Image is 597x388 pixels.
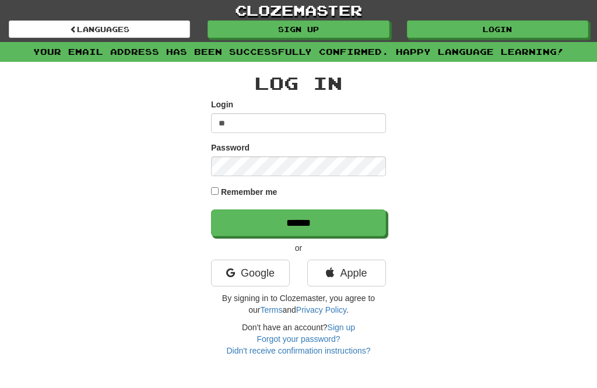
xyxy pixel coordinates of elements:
h2: Log In [211,74,386,93]
p: or [211,242,386,254]
a: Terms [260,305,282,314]
a: Google [211,260,290,286]
p: By signing in to Clozemaster, you agree to our and . [211,292,386,316]
label: Remember me [221,186,278,198]
label: Login [211,99,233,110]
div: Don't have an account? [211,321,386,356]
a: Login [407,20,588,38]
a: Apple [307,260,386,286]
a: Forgot your password? [257,334,340,344]
a: Sign up [208,20,389,38]
a: Didn't receive confirmation instructions? [226,346,370,355]
a: Privacy Policy [296,305,346,314]
a: Sign up [328,323,355,332]
label: Password [211,142,250,153]
a: Languages [9,20,190,38]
